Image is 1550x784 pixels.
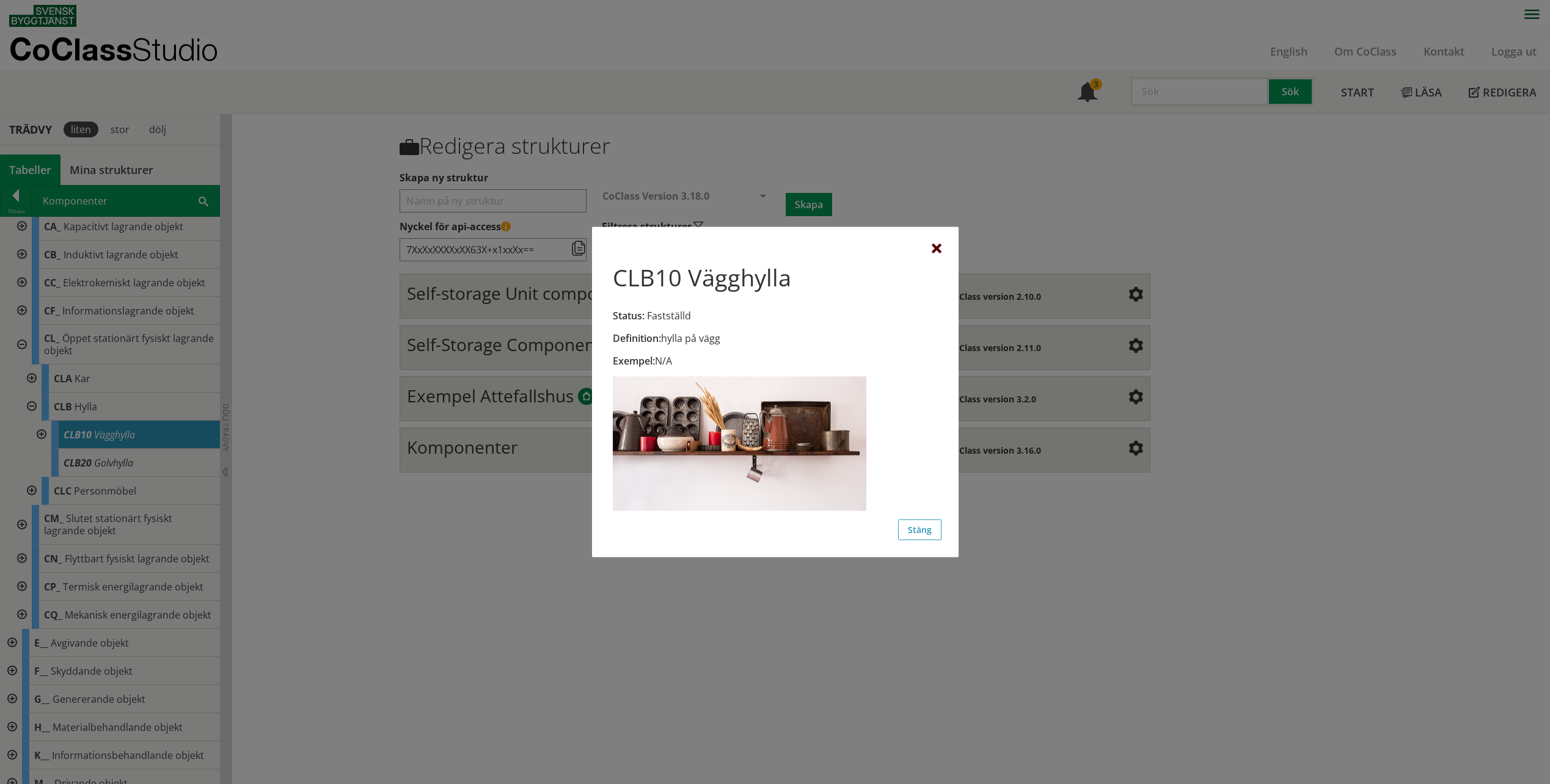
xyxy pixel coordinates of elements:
h1: CLB10 Vägghylla [613,264,791,291]
button: Stäng [898,520,941,540]
span: Exempel: [613,354,655,368]
div: N/A [613,354,937,368]
span: Status: [613,309,645,322]
span: Definition: [613,332,661,345]
span: Fastställd [647,309,691,322]
img: CLB10Vgghylla.jpg [613,377,866,511]
div: hylla på vägg [613,332,937,345]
